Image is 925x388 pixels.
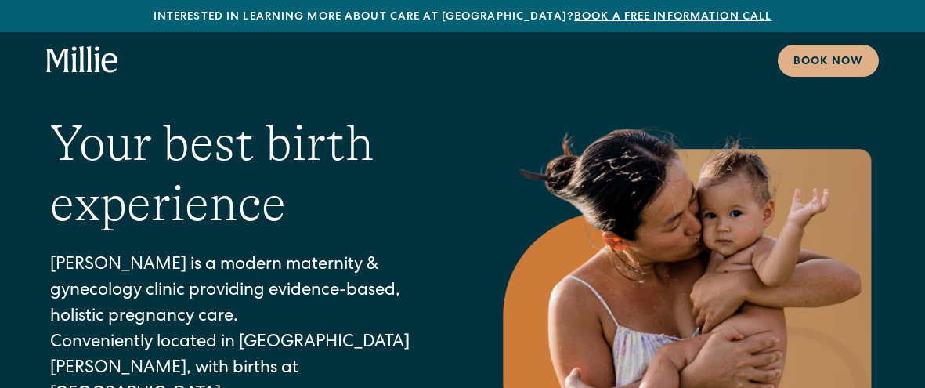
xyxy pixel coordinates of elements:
a: home [46,46,118,74]
a: Book a free information call [574,12,771,23]
h1: Your best birth experience [50,114,436,234]
div: Book now [793,54,863,71]
a: Book now [778,45,879,77]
